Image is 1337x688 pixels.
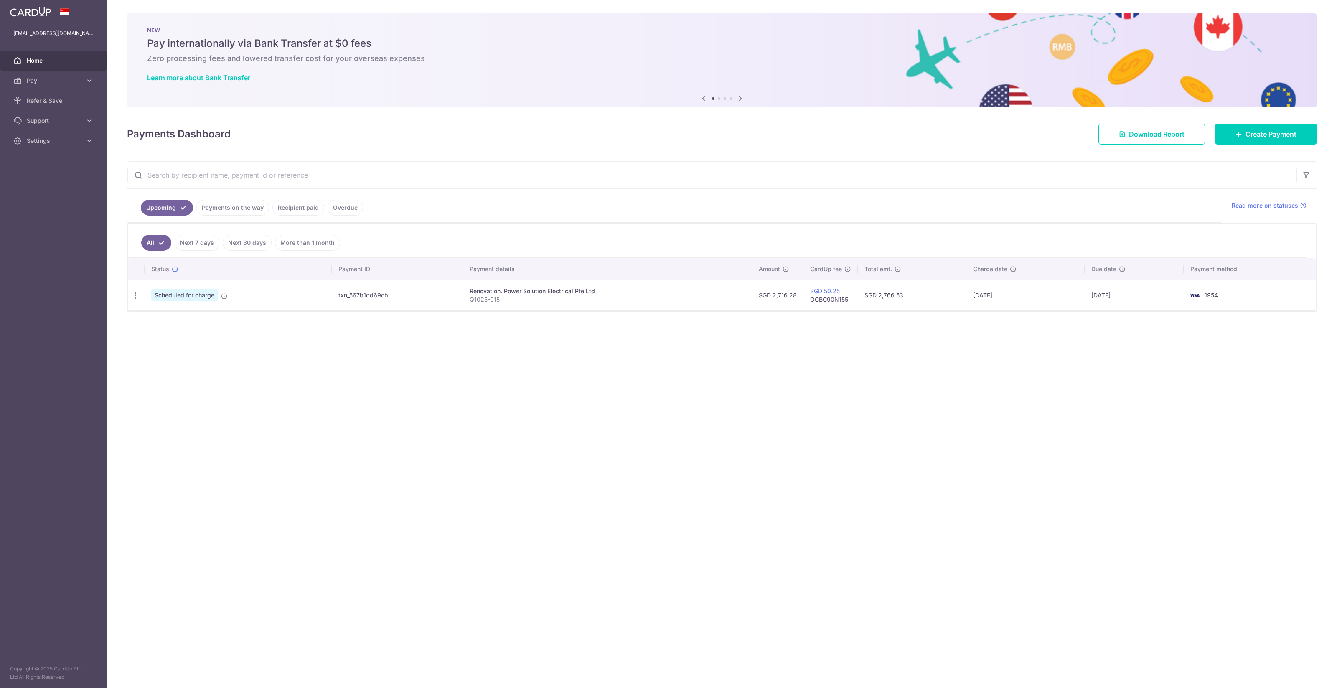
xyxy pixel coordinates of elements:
a: Recipient paid [272,200,324,216]
span: Status [151,265,169,273]
div: Renovation. Power Solution Electrical Pte Ltd [470,287,745,295]
a: Upcoming [141,200,193,216]
h4: Payments Dashboard [127,127,231,142]
a: Overdue [328,200,363,216]
span: Create Payment [1245,129,1296,139]
th: Payment method [1184,258,1316,280]
th: Payment ID [332,258,463,280]
img: Bank transfer banner [127,13,1317,107]
h6: Zero processing fees and lowered transfer cost for your overseas expenses [147,53,1297,63]
span: Amount [759,265,780,273]
td: txn_567b1dd69cb [332,280,463,310]
input: Search by recipient name, payment id or reference [127,162,1296,188]
a: Payments on the way [196,200,269,216]
td: [DATE] [1085,280,1184,310]
a: Learn more about Bank Transfer [147,74,250,82]
img: Bank Card [1186,290,1203,300]
span: Read more on statuses [1232,201,1298,210]
span: Scheduled for charge [151,289,218,301]
p: [EMAIL_ADDRESS][DOMAIN_NAME] [13,29,94,38]
span: CardUp fee [810,265,842,273]
a: Download Report [1098,124,1205,145]
a: Read more on statuses [1232,201,1306,210]
span: Settings [27,137,82,145]
span: Pay [27,76,82,85]
td: [DATE] [966,280,1085,310]
td: SGD 2,716.28 [752,280,803,310]
span: Home [27,56,82,65]
h5: Pay internationally via Bank Transfer at $0 fees [147,37,1297,50]
span: Download Report [1129,129,1184,139]
a: All [141,235,171,251]
a: More than 1 month [275,235,340,251]
p: NEW [147,27,1297,33]
span: 1954 [1205,292,1218,299]
a: Next 30 days [223,235,272,251]
img: CardUp [10,7,51,17]
span: Due date [1091,265,1116,273]
th: Payment details [463,258,752,280]
td: SGD 2,766.53 [858,280,966,310]
a: Create Payment [1215,124,1317,145]
span: Refer & Save [27,96,82,105]
a: Next 7 days [175,235,219,251]
span: Charge date [973,265,1007,273]
a: SGD 50.25 [810,287,840,294]
td: OCBC90N155 [803,280,858,310]
p: Q1025-015 [470,295,745,304]
span: Total amt. [864,265,892,273]
span: Support [27,117,82,125]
